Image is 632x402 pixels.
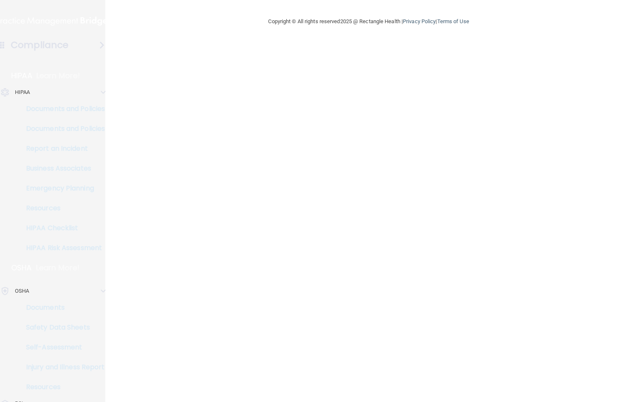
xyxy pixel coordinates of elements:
p: HIPAA Risk Assessment [5,244,119,252]
p: Injury and Illness Report [5,363,119,371]
div: Copyright © All rights reserved 2025 @ Rectangle Health | | [218,8,520,35]
p: Report an Incident [5,144,119,153]
p: Self-Assessment [5,343,119,351]
p: HIPAA Checklist [5,224,119,232]
a: Terms of Use [437,18,469,24]
p: Learn More! [36,263,80,273]
h4: Compliance [11,39,68,51]
a: Privacy Policy [403,18,436,24]
p: Documents and Policies [5,105,119,113]
p: Documents [5,303,119,312]
p: Emergency Planning [5,184,119,193]
p: OSHA [11,263,32,273]
p: Learn More! [36,71,80,81]
p: Resources [5,383,119,391]
p: Resources [5,204,119,212]
p: HIPAA [11,71,32,81]
p: Documents and Policies [5,125,119,133]
p: HIPAA [15,87,30,97]
p: OSHA [15,286,29,296]
p: Safety Data Sheets [5,323,119,332]
p: Business Associates [5,164,119,173]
